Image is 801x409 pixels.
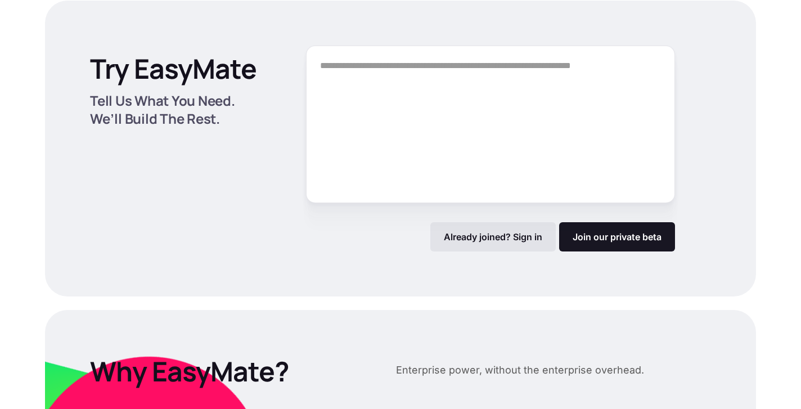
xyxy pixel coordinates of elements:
[559,222,675,251] a: Join our private beta
[430,222,556,251] a: Already joined? Sign in
[444,231,542,242] p: Already joined? Sign in
[90,92,269,128] p: Tell Us What You Need. We’ll Build The Rest.
[396,362,644,379] p: Enterprise power, without the enterprise overhead.
[90,355,360,388] p: Why EasyMate?
[306,46,675,251] form: Form
[90,52,256,85] p: Try EasyMate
